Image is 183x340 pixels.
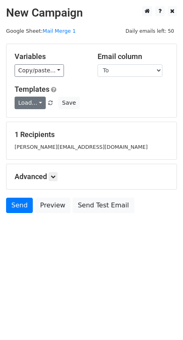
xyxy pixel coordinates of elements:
[143,301,183,340] iframe: Chat Widget
[15,144,148,150] small: [PERSON_NAME][EMAIL_ADDRESS][DOMAIN_NAME]
[123,27,177,36] span: Daily emails left: 50
[15,172,168,181] h5: Advanced
[123,28,177,34] a: Daily emails left: 50
[98,52,168,61] h5: Email column
[58,97,79,109] button: Save
[6,198,33,213] a: Send
[72,198,134,213] a: Send Test Email
[15,52,85,61] h5: Variables
[6,6,177,20] h2: New Campaign
[43,28,76,34] a: Mail Merge 1
[15,64,64,77] a: Copy/paste...
[15,97,46,109] a: Load...
[15,85,49,93] a: Templates
[35,198,70,213] a: Preview
[15,130,168,139] h5: 1 Recipients
[6,28,76,34] small: Google Sheet:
